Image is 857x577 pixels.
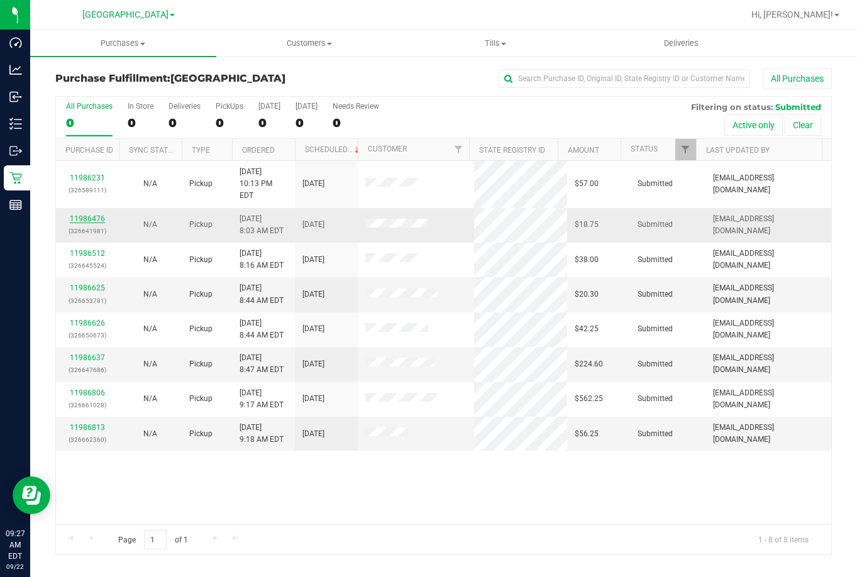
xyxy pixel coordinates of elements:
a: Purchases [30,30,216,57]
div: 0 [333,116,379,130]
span: [DATE] 10:13 PM EDT [240,166,287,202]
span: Submitted [638,393,673,405]
p: (326641981) [64,225,111,237]
span: Submitted [638,219,673,231]
div: PickUps [216,102,243,111]
span: [DATE] [302,323,324,335]
div: In Store [128,102,153,111]
span: Pickup [189,288,213,300]
a: Filter [448,139,469,160]
div: 0 [296,116,318,130]
span: Submitted [775,102,821,112]
span: Pickup [189,358,213,370]
span: [DATE] [302,288,324,300]
input: 1 [144,530,167,549]
a: State Registry ID [479,146,545,155]
span: [DATE] 8:47 AM EDT [240,352,284,376]
span: Submitted [638,254,673,266]
span: Not Applicable [143,360,157,368]
div: 0 [128,116,153,130]
span: $42.25 [575,323,599,335]
input: Search Purchase ID, Original ID, State Registry ID or Customer Name... [499,69,750,88]
span: [EMAIL_ADDRESS][DOMAIN_NAME] [713,213,824,237]
inline-svg: Analytics [9,63,22,76]
div: 0 [258,116,280,130]
span: Pickup [189,178,213,190]
span: Hi, [PERSON_NAME]! [751,9,833,19]
iframe: Resource center [13,476,50,514]
span: [DATE] 9:17 AM EDT [240,387,284,411]
a: 11986813 [70,423,105,432]
span: 1 - 8 of 8 items [748,530,819,549]
button: N/A [143,393,157,405]
div: Needs Review [333,102,379,111]
span: Not Applicable [143,394,157,403]
p: 09:27 AM EDT [6,528,25,562]
span: Not Applicable [143,324,157,333]
span: [DATE] [302,219,324,231]
span: Not Applicable [143,429,157,438]
a: Status [631,145,658,153]
span: [EMAIL_ADDRESS][DOMAIN_NAME] [713,282,824,306]
a: Deliveries [589,30,775,57]
a: Type [192,146,210,155]
span: [DATE] [302,178,324,190]
span: $56.25 [575,428,599,440]
a: 11986476 [70,214,105,223]
span: [EMAIL_ADDRESS][DOMAIN_NAME] [713,422,824,446]
button: All Purchases [763,68,832,89]
span: [DATE] [302,428,324,440]
span: $38.00 [575,254,599,266]
a: 11986231 [70,173,105,182]
div: [DATE] [258,102,280,111]
span: [EMAIL_ADDRESS][DOMAIN_NAME] [713,317,824,341]
h3: Purchase Fulfillment: [55,73,314,84]
a: Last Updated By [706,146,770,155]
span: $20.30 [575,288,599,300]
span: $57.00 [575,178,599,190]
span: [EMAIL_ADDRESS][DOMAIN_NAME] [713,352,824,376]
button: N/A [143,323,157,335]
span: [DATE] 8:44 AM EDT [240,317,284,341]
a: Customer [368,145,407,153]
span: Customers [217,38,402,49]
p: (326650673) [64,329,111,341]
span: Submitted [638,428,673,440]
span: [DATE] 8:44 AM EDT [240,282,284,306]
div: 0 [169,116,201,130]
span: Not Applicable [143,179,157,188]
button: N/A [143,254,157,266]
p: (326653781) [64,295,111,307]
span: Submitted [638,358,673,370]
a: 11986626 [70,319,105,327]
button: N/A [143,358,157,370]
button: N/A [143,288,157,300]
span: Pickup [189,428,213,440]
p: (326661028) [64,399,111,411]
span: Not Applicable [143,290,157,299]
inline-svg: Inbound [9,91,22,103]
a: Ordered [242,146,275,155]
a: 11986512 [70,249,105,258]
button: N/A [143,428,157,440]
span: Pickup [189,219,213,231]
div: All Purchases [66,102,113,111]
p: (326589111) [64,184,111,196]
span: [DATE] [302,254,324,266]
span: $562.25 [575,393,603,405]
span: [GEOGRAPHIC_DATA] [82,9,169,20]
span: [DATE] [302,393,324,405]
p: (326645524) [64,260,111,272]
a: 11986806 [70,388,105,397]
a: 11986637 [70,353,105,362]
a: Purchase ID [65,146,113,155]
a: 11986625 [70,283,105,292]
span: Submitted [638,323,673,335]
a: Customers [216,30,402,57]
span: Pickup [189,393,213,405]
span: Not Applicable [143,255,157,264]
div: 0 [66,116,113,130]
span: [EMAIL_ADDRESS][DOMAIN_NAME] [713,248,824,272]
span: $18.75 [575,219,599,231]
button: N/A [143,178,157,190]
